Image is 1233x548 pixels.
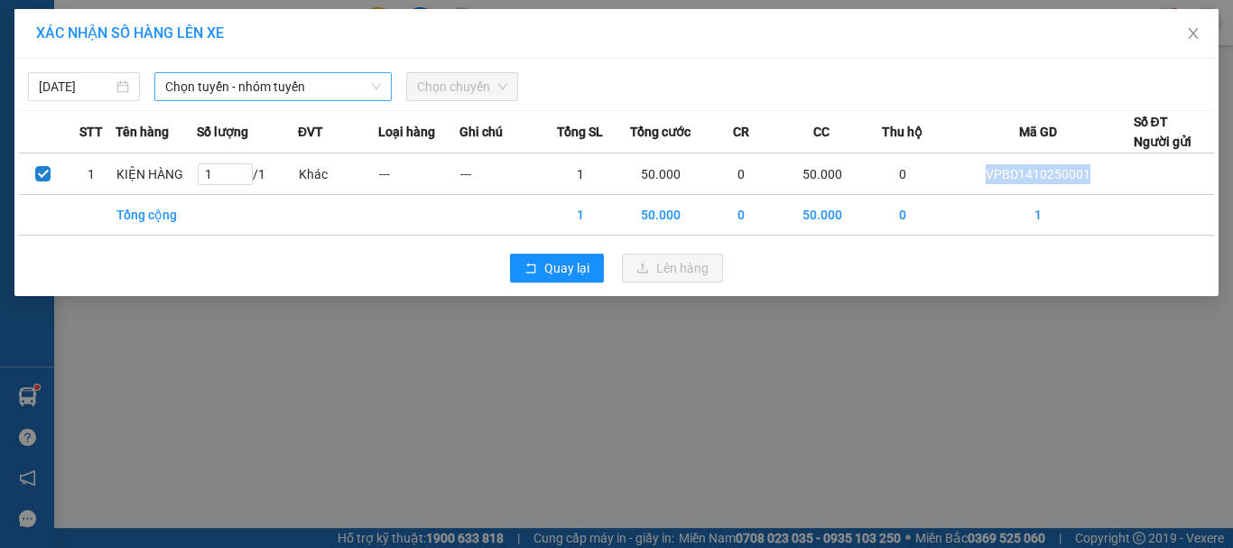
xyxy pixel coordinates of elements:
[459,153,540,195] td: ---
[557,122,603,142] span: Tổng SL
[701,153,782,195] td: 0
[172,37,434,59] div: CHỊ DUYÊN
[36,24,224,42] span: XÁC NHẬN SỐ HÀNG LÊN XE
[116,122,169,142] span: Tên hàng
[172,17,216,36] span: Nhận:
[620,195,700,236] td: 50.000
[172,59,434,84] div: 0946324988
[733,122,749,142] span: CR
[15,80,160,106] div: 0961270607
[782,195,862,236] td: 50.000
[544,258,589,278] span: Quay lại
[172,94,199,113] span: DĐ:
[172,84,434,147] span: HUB [GEOGRAPHIC_DATA]
[882,122,922,142] span: Thu hộ
[1134,112,1191,152] div: Số ĐT Người gửi
[298,153,378,195] td: Khác
[943,195,1134,236] td: 1
[172,15,434,37] div: VP Đắk Lắk
[620,153,700,195] td: 50.000
[298,122,323,142] span: ĐVT
[862,153,942,195] td: 0
[371,81,382,92] span: down
[813,122,830,142] span: CC
[79,122,103,142] span: STT
[197,122,248,142] span: Số lượng
[943,153,1134,195] td: VPBD1410250001
[782,153,862,195] td: 50.000
[701,195,782,236] td: 0
[459,122,503,142] span: Ghi chú
[116,195,196,236] td: Tổng cộng
[510,254,604,283] button: rollbackQuay lại
[197,153,299,195] td: / 1
[68,153,116,195] td: 1
[622,254,723,283] button: uploadLên hàng
[116,153,196,195] td: KIỆN HÀNG
[15,59,160,80] div: ANH THẮNG
[524,262,537,276] span: rollback
[1186,26,1201,41] span: close
[15,15,160,59] div: VP [PERSON_NAME]
[417,73,507,100] span: Chọn chuyến
[862,195,942,236] td: 0
[1168,9,1219,60] button: Close
[540,153,620,195] td: 1
[1019,122,1057,142] span: Mã GD
[540,195,620,236] td: 1
[378,122,435,142] span: Loại hàng
[630,122,691,142] span: Tổng cước
[39,77,113,97] input: 14/10/2025
[165,73,381,100] span: Chọn tuyến - nhóm tuyến
[378,153,459,195] td: ---
[15,17,43,36] span: Gửi:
